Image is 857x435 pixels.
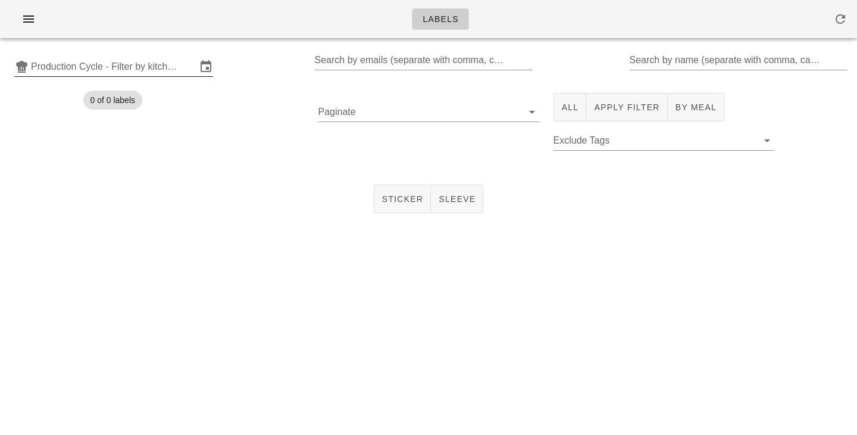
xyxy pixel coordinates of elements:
button: Apply Filter [586,93,667,122]
button: Sleeve [431,185,483,213]
a: Labels [412,8,469,30]
button: All [553,93,587,122]
span: Sleeve [438,194,476,204]
span: By Meal [675,102,717,112]
span: 0 of 0 labels [90,91,136,110]
button: By Meal [668,93,724,122]
span: Labels [422,14,459,24]
div: Paginate [318,102,539,122]
span: All [561,102,579,112]
span: Sticker [381,194,424,204]
div: Exclude Tags [553,131,774,150]
button: Sticker [374,185,431,213]
span: Apply Filter [593,102,659,112]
